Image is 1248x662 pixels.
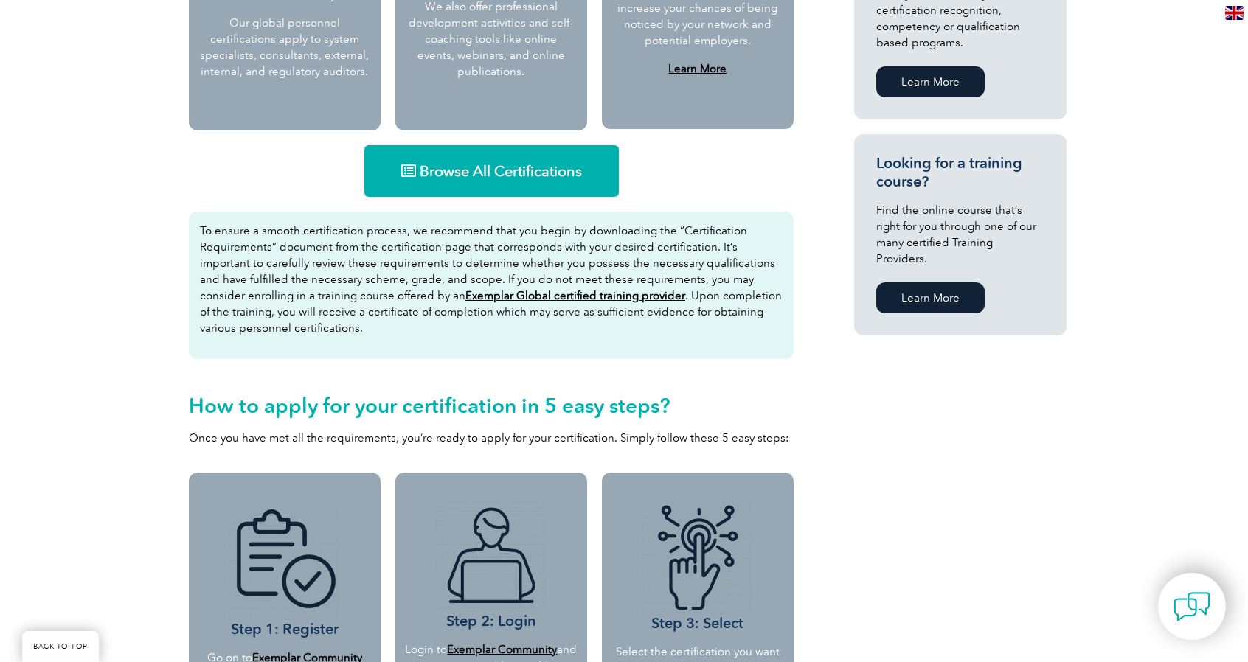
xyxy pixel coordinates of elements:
[465,289,685,302] a: Exemplar Global certified training provider
[404,501,578,630] h3: Step 2: Login
[420,164,582,178] span: Browse All Certifications
[206,509,364,638] h3: Step 1: Register
[364,145,619,197] a: Browse All Certifications
[200,15,370,80] p: Our global personnel certifications apply to system specialists, consultants, external, internal,...
[189,430,794,446] p: Once you have met all the requirements, you’re ready to apply for your certification. Simply foll...
[668,62,727,75] a: Learn More
[876,202,1044,267] p: Find the online course that’s right for you through one of our many certified Training Providers.
[200,223,783,336] p: To ensure a smooth certification process, we recommend that you begin by downloading the “Certifi...
[447,643,557,656] a: Exemplar Community
[189,394,794,417] h2: How to apply for your certification in 5 easy steps?
[1225,6,1244,20] img: en
[613,504,783,633] h3: Step 3: Select
[876,282,985,313] a: Learn More
[1174,588,1210,625] img: contact-chat.png
[876,66,985,97] a: Learn More
[22,631,99,662] a: BACK TO TOP
[876,154,1044,191] h3: Looking for a training course?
